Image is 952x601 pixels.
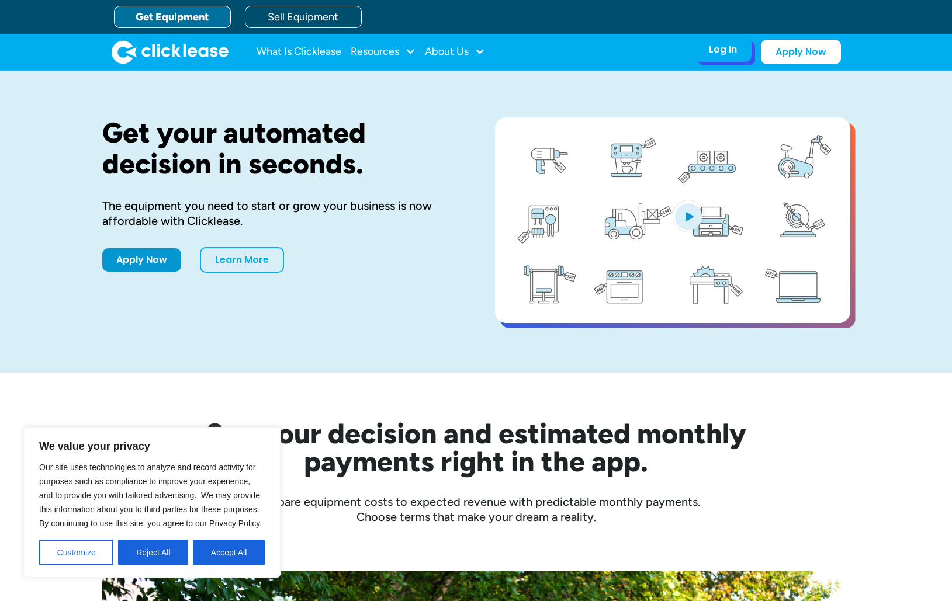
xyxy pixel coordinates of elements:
div: Compare equipment costs to expected revenue with predictable monthly payments. Choose terms that ... [102,494,850,524]
button: Customize [39,540,113,565]
button: Reject All [118,540,188,565]
a: What Is Clicklease [257,40,341,64]
a: home [112,40,229,64]
a: Learn More [200,247,284,273]
a: Apply Now [102,248,181,272]
span: Our site uses technologies to analyze and record activity for purposes such as compliance to impr... [39,463,262,528]
a: open lightbox [495,117,850,323]
img: Clicklease logo [112,40,229,64]
div: Resources [351,40,416,64]
h2: See your decision and estimated monthly payments right in the app. [149,419,804,475]
div: The equipment you need to start or grow your business is now affordable with Clicklease. [102,198,458,228]
div: About Us [425,40,485,64]
button: Accept All [193,540,265,565]
div: Log In [709,44,737,55]
a: Apply Now [761,40,841,64]
a: Sell Equipment [245,6,362,28]
div: We value your privacy [23,427,281,578]
p: We value your privacy [39,439,265,453]
h1: Get your automated decision in seconds. [102,117,458,179]
a: Get Equipment [114,6,231,28]
img: Blue play button logo on a light blue circular background [673,200,704,232]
